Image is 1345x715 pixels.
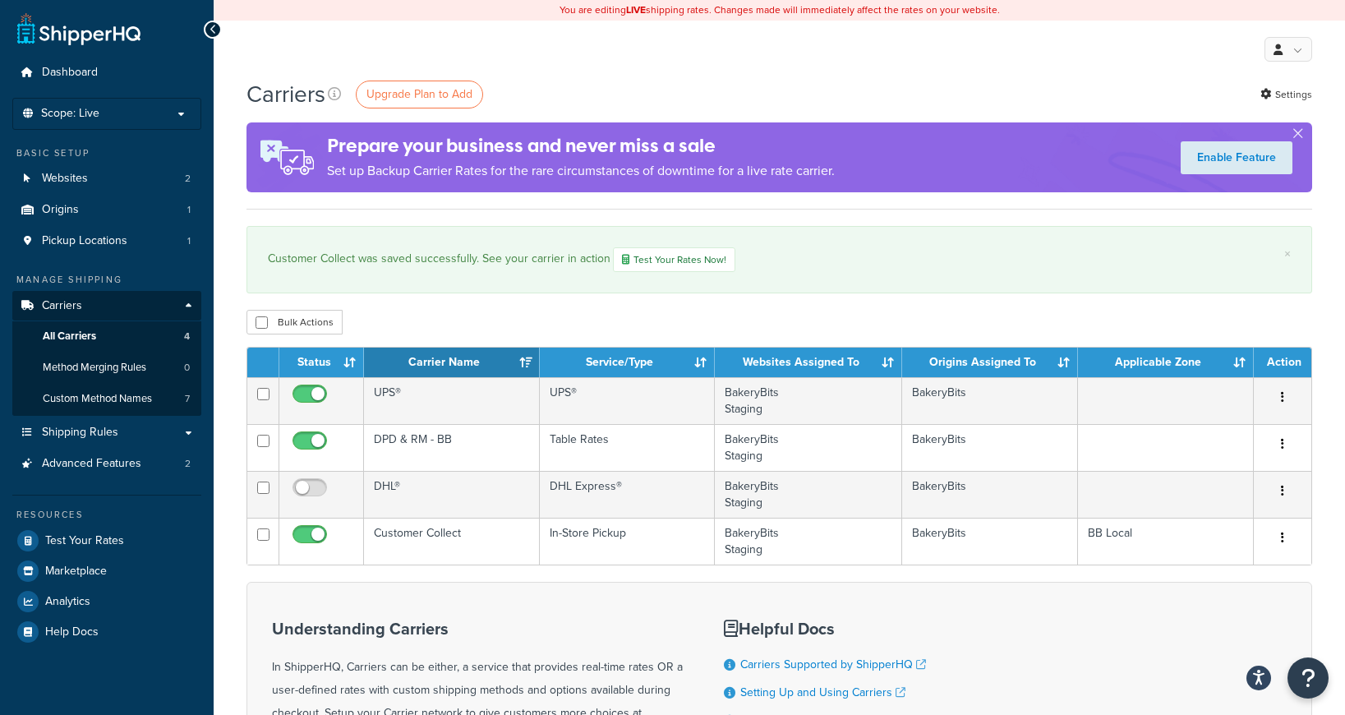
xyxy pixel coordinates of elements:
[715,348,902,377] th: Websites Assigned To: activate to sort column ascending
[715,377,902,424] td: BakeryBits Staging
[1181,141,1292,174] a: Enable Feature
[715,518,902,565] td: BakeryBits Staging
[246,310,343,334] button: Bulk Actions
[1287,657,1329,699] button: Open Resource Center
[715,471,902,518] td: BakeryBits Staging
[12,384,201,414] a: Custom Method Names 7
[187,234,191,248] span: 1
[364,348,540,377] th: Carrier Name: activate to sort column ascending
[364,377,540,424] td: UPS®
[327,132,835,159] h4: Prepare your business and never miss a sale
[12,321,201,352] li: All Carriers
[902,518,1078,565] td: BakeryBits
[279,348,364,377] th: Status: activate to sort column ascending
[12,195,201,225] a: Origins 1
[12,226,201,256] a: Pickup Locations 1
[12,449,201,479] a: Advanced Features 2
[268,247,1291,272] div: Customer Collect was saved successfully. See your carrier in action
[246,78,325,110] h1: Carriers
[42,457,141,471] span: Advanced Features
[12,164,201,194] a: Websites 2
[626,2,646,17] b: LIVE
[12,146,201,160] div: Basic Setup
[12,384,201,414] li: Custom Method Names
[43,392,152,406] span: Custom Method Names
[12,273,201,287] div: Manage Shipping
[356,81,483,108] a: Upgrade Plan to Add
[12,556,201,586] a: Marketplace
[184,361,190,375] span: 0
[613,247,735,272] a: Test Your Rates Now!
[715,424,902,471] td: BakeryBits Staging
[902,424,1078,471] td: BakeryBits
[12,353,201,383] a: Method Merging Rules 0
[540,424,716,471] td: Table Rates
[12,321,201,352] a: All Carriers 4
[43,330,96,344] span: All Carriers
[42,234,127,248] span: Pickup Locations
[902,348,1078,377] th: Origins Assigned To: activate to sort column ascending
[364,471,540,518] td: DHL®
[187,203,191,217] span: 1
[12,353,201,383] li: Method Merging Rules
[366,85,472,103] span: Upgrade Plan to Add
[902,377,1078,424] td: BakeryBits
[17,12,140,45] a: ShipperHQ Home
[43,361,146,375] span: Method Merging Rules
[12,526,201,556] a: Test Your Rates
[364,518,540,565] td: Customer Collect
[12,195,201,225] li: Origins
[184,330,190,344] span: 4
[540,518,716,565] td: In-Store Pickup
[45,534,124,548] span: Test Your Rates
[41,107,99,121] span: Scope: Live
[540,377,716,424] td: UPS®
[1254,348,1311,377] th: Action
[740,684,905,701] a: Setting Up and Using Carriers
[12,417,201,448] a: Shipping Rules
[45,565,107,579] span: Marketplace
[185,172,191,186] span: 2
[1260,83,1312,106] a: Settings
[185,392,190,406] span: 7
[12,291,201,321] a: Carriers
[902,471,1078,518] td: BakeryBits
[42,172,88,186] span: Websites
[42,66,98,80] span: Dashboard
[1078,348,1254,377] th: Applicable Zone: activate to sort column ascending
[12,449,201,479] li: Advanced Features
[327,159,835,182] p: Set up Backup Carrier Rates for the rare circumstances of downtime for a live rate carrier.
[45,595,90,609] span: Analytics
[12,291,201,416] li: Carriers
[45,625,99,639] span: Help Docs
[246,122,327,192] img: ad-rules-rateshop-fe6ec290ccb7230408bd80ed9643f0289d75e0ffd9eb532fc0e269fcd187b520.png
[12,508,201,522] div: Resources
[724,620,938,638] h3: Helpful Docs
[540,471,716,518] td: DHL Express®
[364,424,540,471] td: DPD & RM - BB
[740,656,926,673] a: Carriers Supported by ShipperHQ
[540,348,716,377] th: Service/Type: activate to sort column ascending
[42,299,82,313] span: Carriers
[12,226,201,256] li: Pickup Locations
[1284,247,1291,261] a: ×
[42,426,118,440] span: Shipping Rules
[12,587,201,616] a: Analytics
[1078,518,1254,565] td: BB Local
[12,617,201,647] a: Help Docs
[12,58,201,88] a: Dashboard
[272,620,683,638] h3: Understanding Carriers
[185,457,191,471] span: 2
[42,203,79,217] span: Origins
[12,164,201,194] li: Websites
